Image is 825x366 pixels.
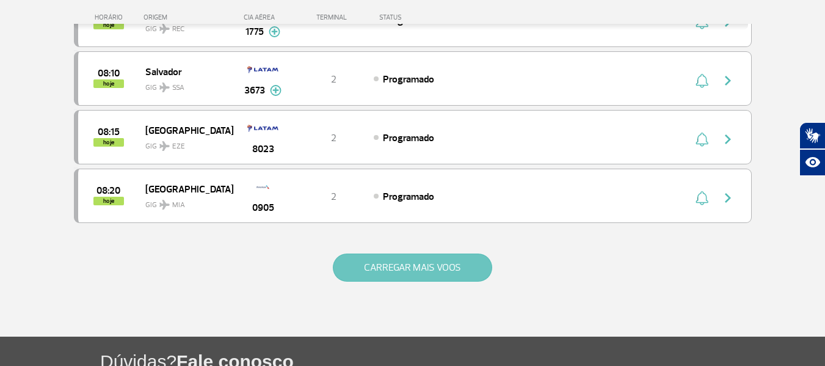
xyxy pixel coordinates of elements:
[245,24,264,39] span: 1775
[696,191,708,205] img: sino-painel-voo.svg
[145,64,224,79] span: Salvador
[172,82,184,93] span: SSA
[98,69,120,78] span: 2025-08-29 08:10:00
[331,73,336,86] span: 2
[294,13,373,21] div: TERMINAL
[799,149,825,176] button: Abrir recursos assistivos.
[93,197,124,205] span: hoje
[78,13,144,21] div: HORÁRIO
[721,191,735,205] img: seta-direita-painel-voo.svg
[383,73,434,86] span: Programado
[383,132,434,144] span: Programado
[159,200,170,210] img: destiny_airplane.svg
[270,85,282,96] img: mais-info-painel-voo.svg
[721,132,735,147] img: seta-direita-painel-voo.svg
[252,142,274,156] span: 8023
[269,26,280,37] img: mais-info-painel-voo.svg
[145,181,224,197] span: [GEOGRAPHIC_DATA]
[159,82,170,92] img: destiny_airplane.svg
[252,200,274,215] span: 0905
[145,122,224,138] span: [GEOGRAPHIC_DATA]
[331,191,336,203] span: 2
[98,128,120,136] span: 2025-08-29 08:15:00
[145,193,224,211] span: GIG
[373,13,473,21] div: STATUS
[799,122,825,149] button: Abrir tradutor de língua de sinais.
[144,13,233,21] div: ORIGEM
[159,141,170,151] img: destiny_airplane.svg
[696,132,708,147] img: sino-painel-voo.svg
[721,73,735,88] img: seta-direita-painel-voo.svg
[172,141,185,152] span: EZE
[145,134,224,152] span: GIG
[145,76,224,93] span: GIG
[383,191,434,203] span: Programado
[93,138,124,147] span: hoje
[233,13,294,21] div: CIA AÉREA
[696,73,708,88] img: sino-painel-voo.svg
[331,132,336,144] span: 2
[96,186,120,195] span: 2025-08-29 08:20:00
[93,79,124,88] span: hoje
[244,83,265,98] span: 3673
[799,122,825,176] div: Plugin de acessibilidade da Hand Talk.
[172,200,185,211] span: MIA
[333,254,492,282] button: CARREGAR MAIS VOOS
